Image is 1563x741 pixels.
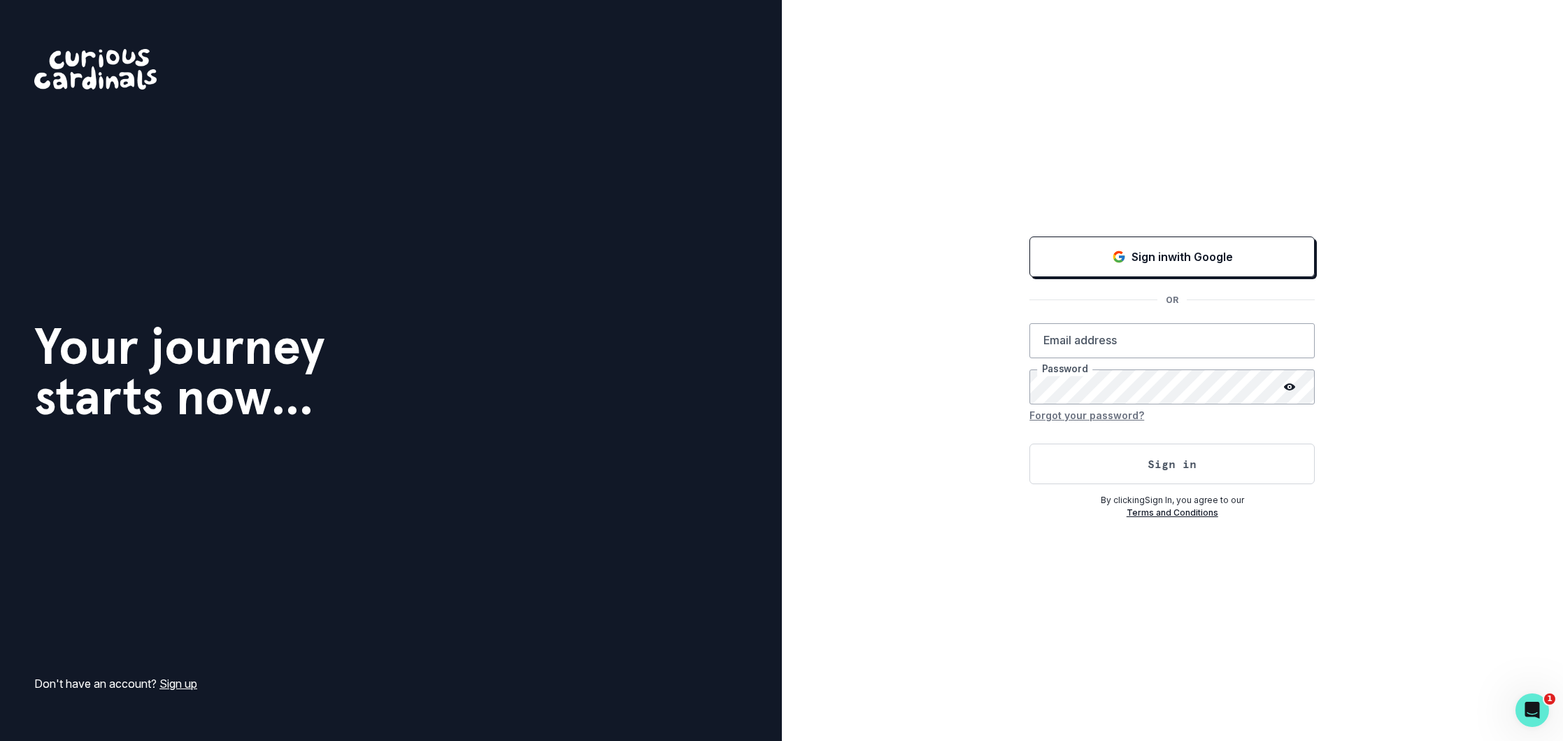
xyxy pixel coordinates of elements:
[1544,693,1555,705] span: 1
[34,321,325,422] h1: Your journey starts now...
[1029,494,1315,507] p: By clicking Sign In , you agree to our
[1029,404,1144,427] button: Forgot your password?
[159,677,197,691] a: Sign up
[34,49,157,90] img: Curious Cardinals Logo
[1132,248,1233,265] p: Sign in with Google
[1157,294,1187,306] p: OR
[1029,444,1315,484] button: Sign in
[34,675,197,692] p: Don't have an account?
[1515,693,1549,727] iframe: Intercom live chat
[1127,507,1218,518] a: Terms and Conditions
[1029,237,1315,277] button: Sign in with Google (GSuite)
